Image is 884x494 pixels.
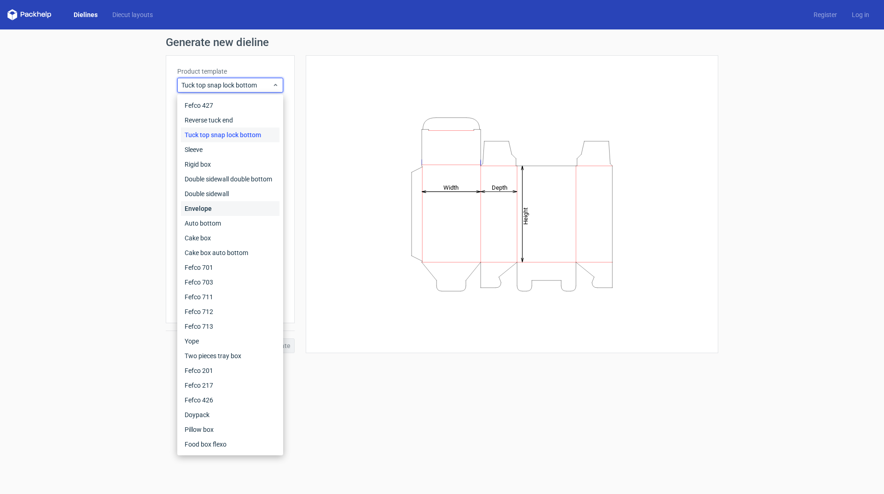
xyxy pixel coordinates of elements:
div: Doypack [181,407,279,422]
div: Double sidewall double bottom [181,172,279,186]
tspan: Height [522,207,529,224]
div: Fefco 703 [181,275,279,290]
a: Register [806,10,844,19]
a: Diecut layouts [105,10,160,19]
a: Log in [844,10,877,19]
div: Fefco 713 [181,319,279,334]
div: Auto bottom [181,216,279,231]
div: Fefco 711 [181,290,279,304]
div: Cake box [181,231,279,245]
div: Rigid box [181,157,279,172]
div: Envelope [181,201,279,216]
div: Yope [181,334,279,349]
div: Two pieces tray box [181,349,279,363]
div: Fefco 426 [181,393,279,407]
h1: Generate new dieline [166,37,718,48]
div: Cake box auto bottom [181,245,279,260]
div: Food box flexo [181,437,279,452]
div: Sleeve [181,142,279,157]
tspan: Width [443,184,459,191]
a: Dielines [66,10,105,19]
div: Fefco 201 [181,363,279,378]
tspan: Depth [492,184,507,191]
div: Fefco 712 [181,304,279,319]
div: Pillow box [181,422,279,437]
span: Tuck top snap lock bottom [181,81,272,90]
div: Double sidewall [181,186,279,201]
div: Fefco 427 [181,98,279,113]
div: Reverse tuck end [181,113,279,128]
div: Fefco 701 [181,260,279,275]
div: Tuck top snap lock bottom [181,128,279,142]
div: Fefco 217 [181,378,279,393]
label: Product template [177,67,283,76]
